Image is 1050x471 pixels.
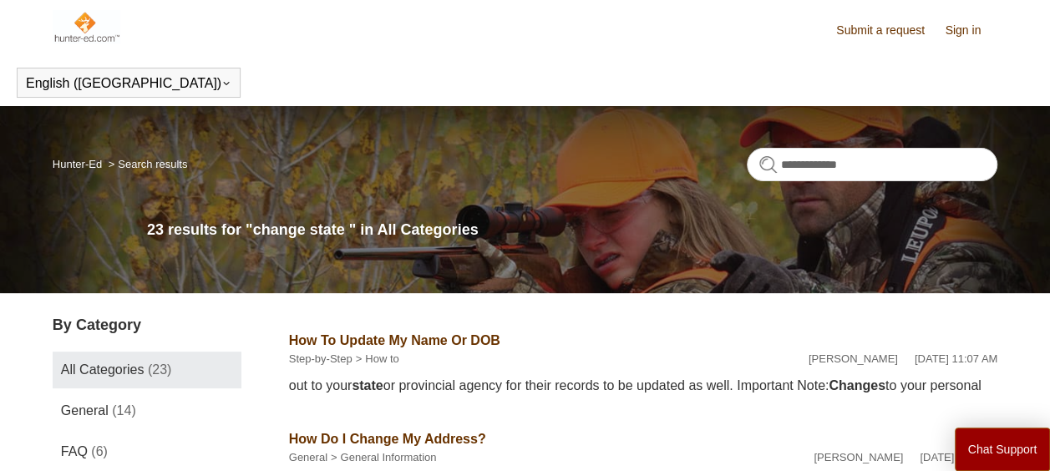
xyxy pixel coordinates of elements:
li: General [289,449,327,466]
a: How to [365,352,398,365]
img: Hunter-Ed Help Center home page [53,10,120,43]
li: [PERSON_NAME] [809,351,898,367]
span: FAQ [61,444,88,458]
em: state [352,378,383,392]
a: Step-by-Step [289,352,353,365]
a: Sign in [945,22,997,39]
span: (23) [148,362,171,377]
a: General Information [341,451,437,463]
time: 02/12/2024, 18:03 [920,451,997,463]
a: All Categories (23) [53,352,241,388]
li: How to [353,351,399,367]
a: General (14) [53,392,241,429]
h3: By Category [53,314,241,337]
time: 02/26/2025, 11:07 [915,352,997,365]
a: How To Update My Name Or DOB [289,333,500,347]
em: Changes [829,378,885,392]
li: General Information [327,449,437,466]
input: Search [747,148,997,181]
li: Step-by-Step [289,351,353,367]
li: Hunter-Ed [53,158,105,170]
a: Hunter-Ed [53,158,102,170]
button: English ([GEOGRAPHIC_DATA]) [26,76,231,91]
span: (14) [112,403,135,418]
li: Search results [105,158,188,170]
span: (6) [91,444,108,458]
a: General [289,451,327,463]
span: General [61,403,109,418]
div: out to your or provincial agency for their records to be updated as well. Important Note: to your... [289,376,997,396]
a: Submit a request [836,22,941,39]
h1: 23 results for "change state " in All Categories [147,219,997,241]
a: FAQ (6) [53,433,241,470]
a: How Do I Change My Address? [289,432,486,446]
li: [PERSON_NAME] [814,449,903,466]
span: All Categories [61,362,145,377]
